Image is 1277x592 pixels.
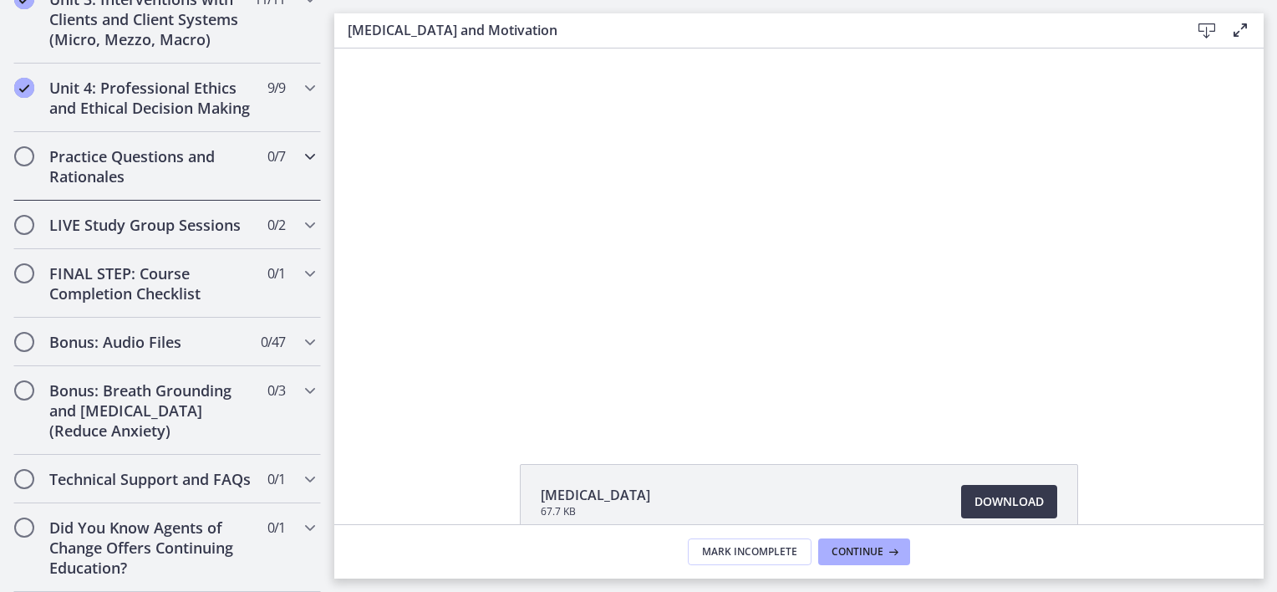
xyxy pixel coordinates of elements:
[267,78,285,98] span: 9 / 9
[14,78,34,98] i: Completed
[267,215,285,235] span: 0 / 2
[541,505,650,518] span: 67.7 KB
[334,48,1264,426] iframe: Video Lesson
[961,485,1057,518] a: Download
[267,263,285,283] span: 0 / 1
[49,332,253,352] h2: Bonus: Audio Files
[261,332,285,352] span: 0 / 47
[49,380,253,441] h2: Bonus: Breath Grounding and [MEDICAL_DATA] (Reduce Anxiety)
[49,518,253,578] h2: Did You Know Agents of Change Offers Continuing Education?
[267,469,285,489] span: 0 / 1
[49,78,253,118] h2: Unit 4: Professional Ethics and Ethical Decision Making
[49,215,253,235] h2: LIVE Study Group Sessions
[49,469,253,489] h2: Technical Support and FAQs
[688,538,811,565] button: Mark Incomplete
[702,545,797,559] span: Mark Incomplete
[974,492,1044,512] span: Download
[832,545,883,559] span: Continue
[348,20,1163,40] h3: [MEDICAL_DATA] and Motivation
[49,146,253,186] h2: Practice Questions and Rationales
[267,146,285,166] span: 0 / 7
[818,538,910,565] button: Continue
[49,263,253,304] h2: FINAL STEP: Course Completion Checklist
[267,518,285,538] span: 0 / 1
[541,485,650,505] span: [MEDICAL_DATA]
[267,380,285,401] span: 0 / 3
